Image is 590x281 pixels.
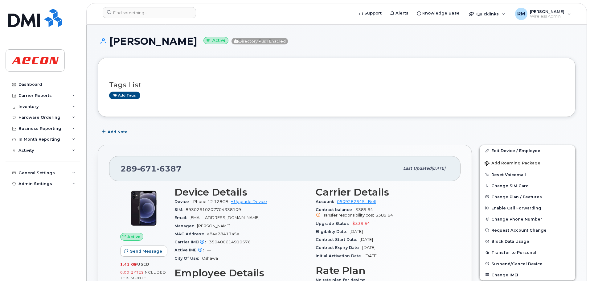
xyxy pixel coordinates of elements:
span: [EMAIL_ADDRESS][DOMAIN_NAME] [190,215,260,220]
small: Active [203,37,228,44]
button: Suspend/Cancel Device [480,258,575,269]
span: Carrier IMEI [174,240,209,244]
span: [PERSON_NAME] [197,224,230,228]
span: MAC Address [174,232,207,236]
span: Active [127,234,141,240]
span: Directory Push Enabled [231,38,288,44]
span: 289 [121,164,182,173]
span: $389.64 [316,207,449,218]
span: Transfer responsibility cost [322,213,374,217]
span: [DATE] [432,166,445,171]
span: Last updated [403,166,432,171]
span: 0.00 Bytes [120,270,144,275]
a: Edit Device / Employee [480,145,575,156]
h3: Device Details [174,187,308,198]
span: Account [316,199,337,204]
span: used [137,262,150,267]
button: Request Account Change [480,225,575,236]
span: 89302610207704338109 [186,207,241,212]
span: Contract Expiry Date [316,245,362,250]
span: Email [174,215,190,220]
span: 350400614910576 [209,240,251,244]
h3: Employee Details [174,267,308,279]
button: Change Phone Number [480,213,575,225]
a: Add tags [109,92,140,99]
h3: Tags List [109,81,564,89]
span: Enable Call Forwarding [491,206,541,210]
button: Send Message [120,246,167,257]
span: Eligibility Date [316,229,350,234]
span: — [207,248,211,252]
span: $339.64 [352,221,370,226]
button: Block Data Usage [480,236,575,247]
span: Change Plan / Features [491,194,542,199]
span: Manager [174,224,197,228]
button: Transfer to Personal [480,247,575,258]
span: [DATE] [362,245,375,250]
h3: Rate Plan [316,265,449,276]
button: Add Roaming Package [480,156,575,169]
span: Upgrade Status [316,221,352,226]
button: Reset Voicemail [480,169,575,180]
span: Add Note [108,129,128,135]
span: 6387 [157,164,182,173]
a: 0509282645 - Bell [337,199,376,204]
span: City Of Use [174,256,202,261]
span: a84a28417a5a [207,232,239,236]
span: SIM [174,207,186,212]
span: Active IMEI [174,248,207,252]
span: Contract balance [316,207,355,212]
button: Change IMEI [480,269,575,280]
span: Send Message [130,248,162,254]
span: Add Roaming Package [485,161,540,167]
button: Change Plan / Features [480,191,575,202]
button: Change SIM Card [480,180,575,191]
button: Enable Call Forwarding [480,202,575,213]
h1: [PERSON_NAME] [98,36,576,47]
span: [DATE] [364,254,378,258]
a: + Upgrade Device [231,199,267,204]
span: included this month [120,270,166,280]
span: Suspend/Cancel Device [491,261,543,266]
span: [DATE] [350,229,363,234]
button: Add Note [98,126,133,137]
span: 1.41 GB [120,262,137,267]
img: iPhone_12.jpg [125,190,162,227]
span: Initial Activation Date [316,254,364,258]
span: iPhone 12 128GB [192,199,228,204]
span: Contract Start Date [316,237,360,242]
span: [DATE] [360,237,373,242]
span: $389.64 [375,213,393,217]
h3: Carrier Details [316,187,449,198]
span: Device [174,199,192,204]
span: 671 [137,164,157,173]
span: Oshawa [202,256,218,261]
